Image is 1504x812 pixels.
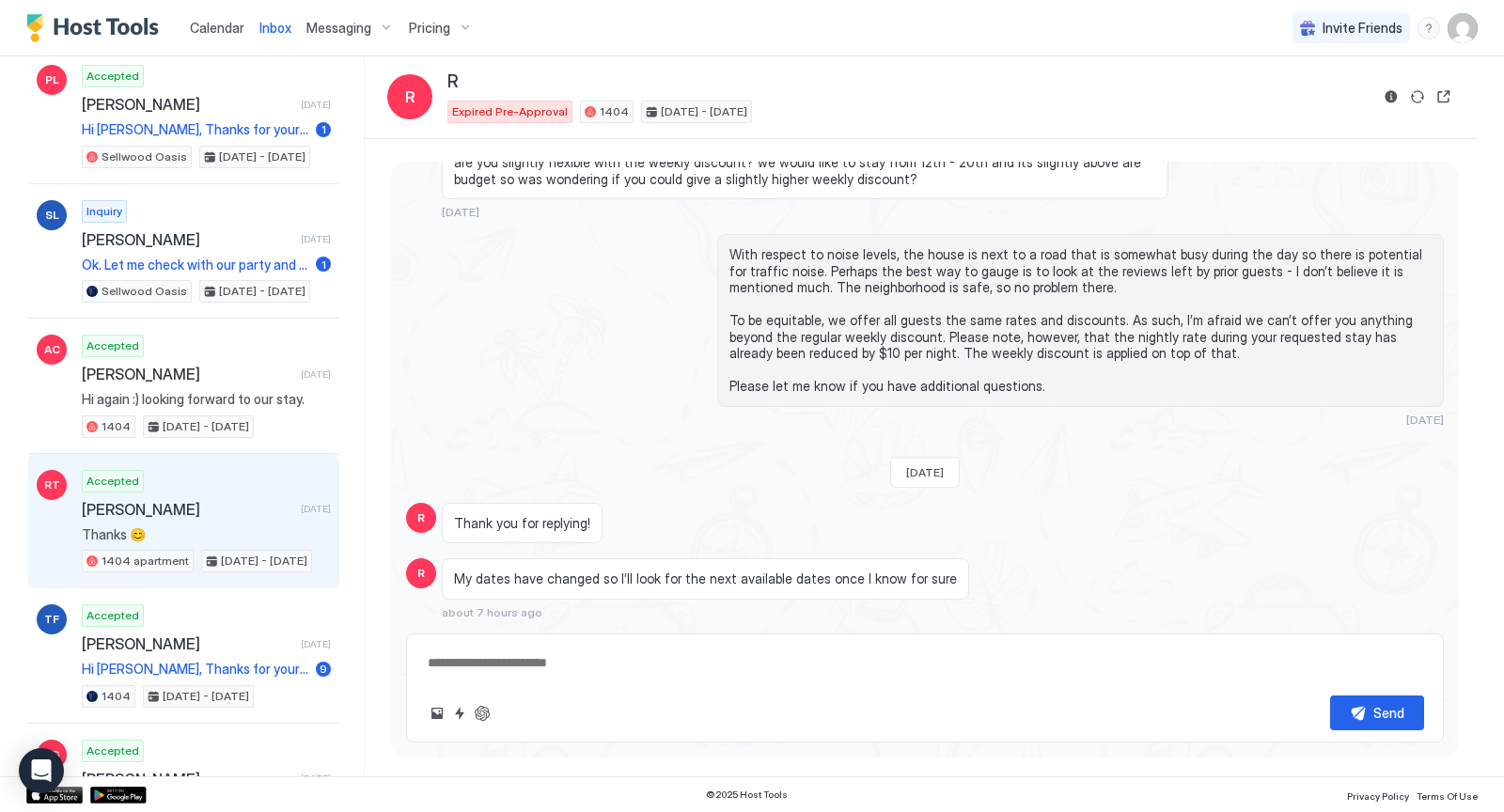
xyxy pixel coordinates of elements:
a: Privacy Policy [1347,785,1409,804]
span: Sellwood Oasis [102,283,187,300]
span: RT [44,476,60,493]
div: Open Intercom Messenger [19,748,64,793]
span: 1 [321,258,326,272]
span: Calendar [190,20,244,36]
a: Host Tools Logo [26,14,167,42]
span: Inbox [259,20,291,36]
span: R [447,71,459,93]
span: Ok. Let me check with our party and see if that could work. Thanks. [82,257,308,273]
a: Calendar [190,18,244,38]
span: [DATE] - [DATE] [163,418,249,435]
a: App Store [26,787,83,804]
span: Hi [PERSON_NAME], Thanks for your note. Good idea on the mirror. Safe travels and we’ll see you n... [82,661,308,678]
span: [DATE] [301,638,331,650]
span: [PERSON_NAME] [82,365,293,383]
span: AC [44,341,60,358]
span: With respect to noise levels, the house is next to a road that is somewhat busy during the day so... [729,246,1432,395]
span: Thanks for clarifying [PERSON_NAME]. Can you please tell me about the noise levels and safety in ... [454,138,1156,188]
span: [DATE] [301,233,331,245]
span: R [417,509,425,526]
span: Accepted [86,337,139,354]
span: LG [44,746,60,763]
span: Invite Friends [1323,20,1402,37]
button: Reservation information [1380,86,1402,108]
span: [DATE] [301,99,331,111]
span: Expired Pre-Approval [452,103,568,120]
span: Accepted [86,607,139,624]
span: R [405,86,415,108]
button: ChatGPT Auto Reply [471,702,493,725]
span: 1404 [102,688,131,705]
span: Accepted [86,68,139,85]
div: Send [1373,703,1404,723]
div: menu [1418,17,1440,39]
a: Google Play Store [90,787,147,804]
button: Quick reply [448,702,471,725]
a: Inbox [259,18,291,38]
span: [DATE] - [DATE] [221,553,307,570]
span: Hi [PERSON_NAME], Thanks for your message. I just checked our house listing on the platform and, ... [82,121,308,138]
span: 1404 [102,418,131,435]
span: [DATE] [906,465,944,479]
span: PL [45,71,59,88]
span: [DATE] - [DATE] [661,103,747,120]
span: Messaging [306,20,371,37]
span: Terms Of Use [1417,790,1478,802]
span: 9 [320,662,327,676]
span: [PERSON_NAME] [82,634,293,653]
span: [DATE] - [DATE] [219,148,305,165]
span: Privacy Policy [1347,790,1409,802]
a: Terms Of Use [1417,785,1478,804]
span: 1404 apartment [102,553,189,570]
span: 1404 [600,103,629,120]
span: Hi again :) looking forward to our stay. [82,391,331,408]
span: [DATE] [1406,413,1444,427]
span: R [417,565,425,582]
span: Inquiry [86,203,122,220]
span: Thanks 😊 [82,526,331,543]
span: [DATE] - [DATE] [219,283,305,300]
span: Thank you for replying! [454,515,590,532]
button: Sync reservation [1406,86,1429,108]
span: Accepted [86,742,139,759]
span: [DATE] [301,368,331,381]
span: Accepted [86,473,139,490]
span: TF [44,611,59,628]
button: Upload image [426,702,448,725]
span: [DATE] - [DATE] [163,688,249,705]
span: [PERSON_NAME] [82,95,293,114]
span: [PERSON_NAME] [82,770,293,789]
div: User profile [1448,13,1478,43]
button: Open reservation [1433,86,1455,108]
span: [DATE] [301,773,331,785]
span: SL [45,207,59,224]
span: Pricing [409,20,450,37]
span: [DATE] [301,503,331,515]
span: My dates have changed so I’ll look for the next available dates once I know for sure [454,570,957,587]
span: [PERSON_NAME] [82,500,293,519]
button: Send [1330,695,1424,730]
span: © 2025 Host Tools [706,789,788,801]
span: 1 [321,122,326,136]
span: Sellwood Oasis [102,148,187,165]
span: [DATE] [442,205,479,219]
span: about 7 hours ago [442,605,542,619]
span: [PERSON_NAME] [82,230,293,249]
